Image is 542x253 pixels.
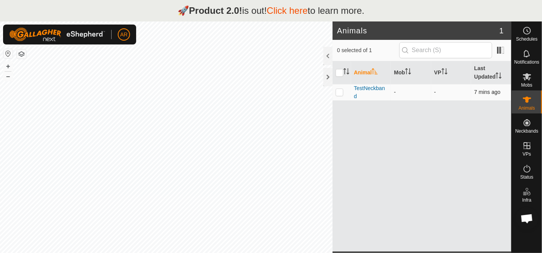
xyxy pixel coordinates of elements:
button: Map Layers [17,49,26,59]
h2: Animals [337,26,499,35]
th: Last Updated [471,61,511,84]
p-sorticon: Activate to sort [343,69,349,76]
p-sorticon: Activate to sort [442,69,448,76]
div: - [394,88,428,96]
th: Animal [351,61,391,84]
span: Mobs [521,83,532,87]
p-sorticon: Activate to sort [496,74,502,80]
span: AR [120,31,127,39]
app-display-virtual-paddock-transition: - [434,89,436,95]
input: Search (S) [399,42,492,58]
button: Reset Map [3,49,13,58]
p-sorticon: Activate to sort [372,69,378,76]
strong: Product 2.0! [189,5,242,16]
div: Open chat [516,207,539,230]
button: – [3,72,13,81]
p: 🚀 is out! to learn more. [178,4,365,18]
th: VP [431,61,471,84]
img: Gallagher Logo [9,28,105,41]
a: Click here [267,5,308,16]
span: Status [520,175,533,179]
span: Infra [522,198,531,202]
button: + [3,62,13,71]
span: VPs [522,152,531,156]
span: Neckbands [515,129,538,133]
span: Animals [519,106,535,110]
th: Mob [391,61,431,84]
span: 0 selected of 1 [337,46,399,54]
span: Schedules [516,37,537,41]
span: Notifications [514,60,539,64]
span: 19 Sept 2025, 5:04 am [474,89,500,95]
span: TestNeckband [354,84,388,100]
p-sorticon: Activate to sort [405,69,411,76]
span: 1 [499,25,504,36]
